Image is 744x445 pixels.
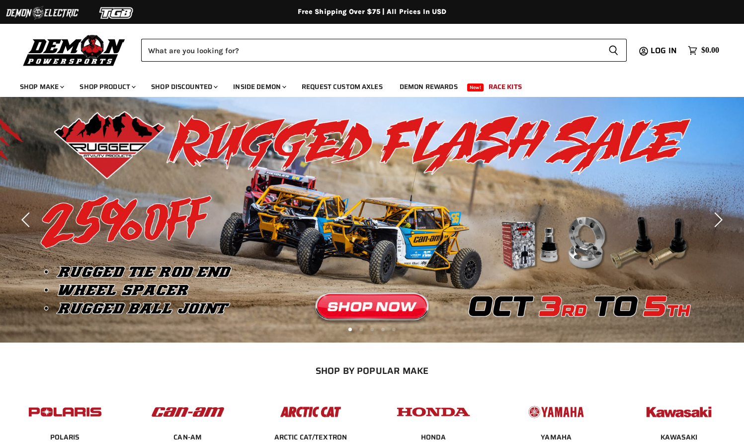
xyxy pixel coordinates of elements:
img: POPULAR_MAKE_logo_1_adc20308-ab24-48c4-9fac-e3c1a623d575.jpg [149,397,227,427]
img: Demon Powersports [20,32,129,68]
ul: Main menu [12,73,717,97]
a: Shop Discounted [144,77,224,97]
a: Demon Rewards [392,77,465,97]
h2: SHOP BY POPULAR MAKE [12,365,732,376]
a: Request Custom Axles [294,77,390,97]
img: POPULAR_MAKE_logo_5_20258e7f-293c-4aac-afa8-159eaa299126.jpg [517,397,595,427]
a: Inside Demon [226,77,292,97]
a: POLARIS [50,433,80,442]
li: Page dot 3 [370,328,374,331]
button: Previous [17,210,37,230]
img: POPULAR_MAKE_logo_6_76e8c46f-2d1e-4ecc-b320-194822857d41.jpg [640,397,718,427]
span: $0.00 [701,46,719,55]
a: HONDA [421,433,446,442]
img: POPULAR_MAKE_logo_3_027535af-6171-4c5e-a9bc-f0eccd05c5d6.jpg [272,397,349,427]
li: Page dot 5 [392,328,396,331]
span: HONDA [421,433,446,443]
a: YAMAHA [541,433,572,442]
input: Search [141,39,600,62]
img: POPULAR_MAKE_logo_2_dba48cf1-af45-46d4-8f73-953a0f002620.jpg [26,397,104,427]
span: POLARIS [50,433,80,443]
span: ARCTIC CAT/TEXTRON [274,433,347,443]
span: Log in [651,44,677,57]
a: $0.00 [683,43,724,58]
a: Shop Product [72,77,142,97]
img: TGB Logo 2 [80,3,154,22]
span: YAMAHA [541,433,572,443]
li: Page dot 2 [359,328,363,331]
a: ARCTIC CAT/TEXTRON [274,433,347,442]
form: Product [141,39,627,62]
a: Race Kits [481,77,529,97]
span: CAN-AM [173,433,202,443]
a: CAN-AM [173,433,202,442]
a: Shop Make [12,77,70,97]
a: KAWASAKI [661,433,697,442]
li: Page dot 4 [381,328,385,331]
button: Search [600,39,627,62]
img: POPULAR_MAKE_logo_4_4923a504-4bac-4306-a1be-165a52280178.jpg [395,397,472,427]
button: Next [707,210,727,230]
span: New! [467,84,484,91]
a: Log in [646,46,683,55]
li: Page dot 1 [348,328,352,331]
img: Demon Electric Logo 2 [5,3,80,22]
span: KAWASAKI [661,433,697,443]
